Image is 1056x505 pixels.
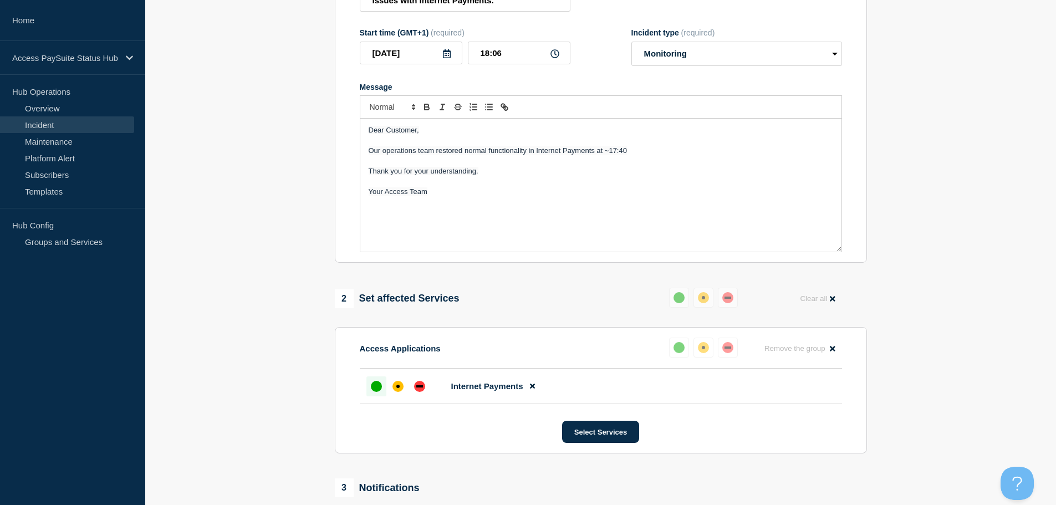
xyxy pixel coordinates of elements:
span: 2 [335,289,354,308]
span: Thank you for your understanding. [369,167,478,175]
button: up [669,288,689,308]
div: up [674,342,685,353]
button: Remove the group [758,338,842,359]
div: Start time (GMT+1) [360,28,570,37]
div: affected [392,381,404,392]
div: Notifications [335,478,420,497]
button: down [718,288,738,308]
p: Access PaySuite Status Hub [12,53,119,63]
span: Your Access Team [369,187,427,196]
div: down [722,342,733,353]
button: Toggle bold text [419,100,435,114]
span: Our operations team restored normal functionality in Internet Payments at ~17:40 [369,146,627,155]
select: Incident type [631,42,842,66]
button: Toggle ordered list [466,100,481,114]
button: Toggle bulleted list [481,100,497,114]
span: Remove the group [764,344,825,353]
span: (required) [681,28,715,37]
div: up [674,292,685,303]
button: affected [693,288,713,308]
div: up [371,381,382,392]
button: up [669,338,689,358]
button: Toggle link [497,100,512,114]
button: Select Services [562,421,639,443]
div: Message [360,119,841,252]
div: Incident type [631,28,842,37]
button: affected [693,338,713,358]
button: Toggle strikethrough text [450,100,466,114]
div: down [722,292,733,303]
button: Toggle italic text [435,100,450,114]
div: affected [698,292,709,303]
span: Dear Customer, [369,126,419,134]
div: affected [698,342,709,353]
button: down [718,338,738,358]
div: Message [360,83,842,91]
button: Clear all [793,288,841,309]
div: down [414,381,425,392]
span: Font size [365,100,419,114]
span: Internet Payments [451,381,523,391]
span: (required) [431,28,465,37]
input: HH:MM [468,42,570,64]
div: Set affected Services [335,289,460,308]
span: 3 [335,478,354,497]
p: Access Applications [360,344,441,353]
iframe: Help Scout Beacon - Open [1001,467,1034,500]
input: YYYY-MM-DD [360,42,462,64]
